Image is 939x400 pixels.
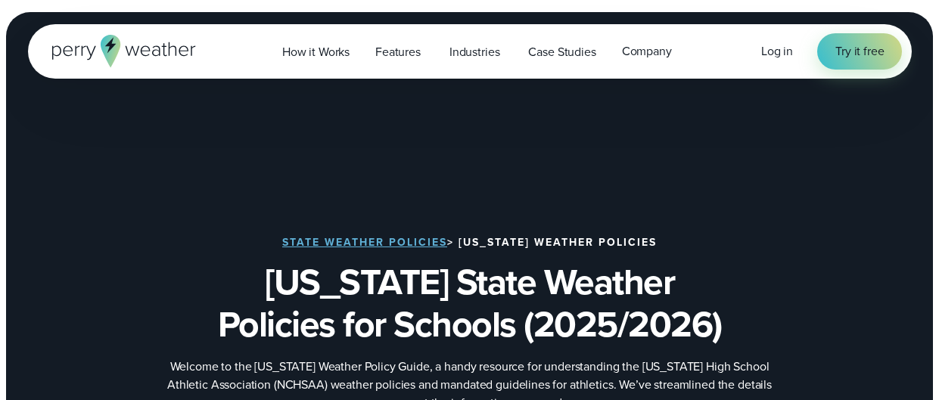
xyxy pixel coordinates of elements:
span: Try it free [835,42,884,60]
span: Industries [449,43,500,61]
h3: > [US_STATE] Weather Policies [282,237,657,249]
a: How it Works [269,36,362,67]
a: Try it free [817,33,902,70]
span: Features [375,43,421,61]
h1: [US_STATE] State Weather Policies for Schools (2025/2026) [104,261,836,346]
a: Case Studies [515,36,608,67]
span: Case Studies [528,43,595,61]
a: State Weather Policies [282,234,447,250]
span: Log in [761,42,793,60]
span: Company [622,42,672,60]
a: Log in [761,42,793,60]
span: How it Works [282,43,350,61]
